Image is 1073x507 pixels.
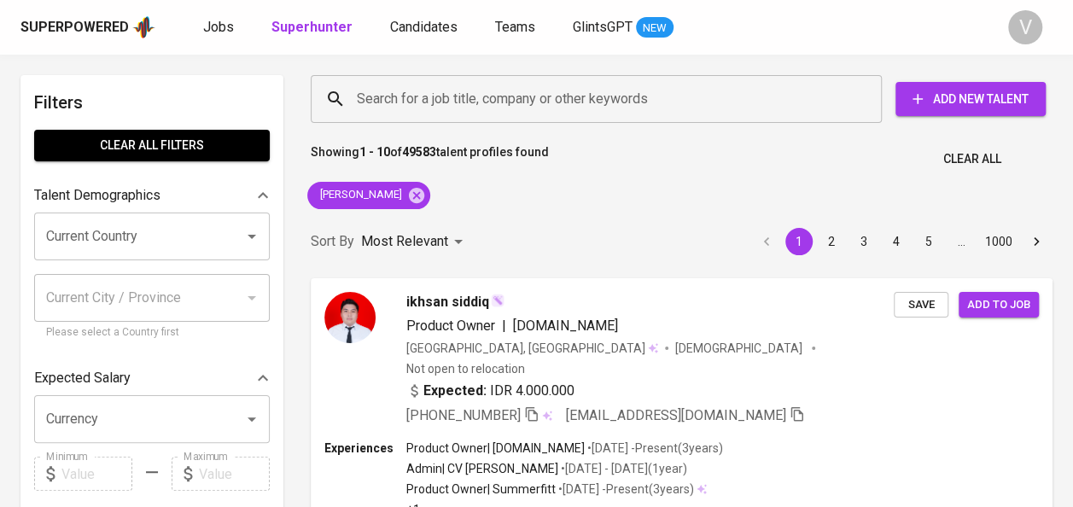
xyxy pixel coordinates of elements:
[361,226,469,258] div: Most Relevant
[406,292,489,312] span: ikhsan siddiq
[895,82,1046,116] button: Add New Talent
[948,233,975,250] div: …
[915,228,942,255] button: Go to page 5
[675,340,805,357] span: [DEMOGRAPHIC_DATA]
[495,19,535,35] span: Teams
[34,89,270,116] h6: Filters
[361,231,448,252] p: Most Relevant
[240,224,264,248] button: Open
[573,19,633,35] span: GlintsGPT
[34,178,270,213] div: Talent Demographics
[883,228,910,255] button: Go to page 4
[909,89,1032,110] span: Add New Talent
[390,17,461,38] a: Candidates
[406,440,585,457] p: Product Owner | [DOMAIN_NAME]
[1023,228,1050,255] button: Go to next page
[502,316,506,336] span: |
[61,457,132,491] input: Value
[818,228,845,255] button: Go to page 2
[959,292,1039,318] button: Add to job
[785,228,813,255] button: page 1
[894,292,948,318] button: Save
[390,19,458,35] span: Candidates
[943,149,1001,170] span: Clear All
[491,294,504,307] img: magic_wand.svg
[46,324,258,341] p: Please select a Country first
[48,135,256,156] span: Clear All filters
[34,368,131,388] p: Expected Salary
[406,481,556,498] p: Product Owner | Summerfitt
[203,19,234,35] span: Jobs
[324,292,376,343] img: 2dd8b921e9069deaeb4982854cddf775.jpg
[850,228,878,255] button: Go to page 3
[423,381,487,401] b: Expected:
[556,481,694,498] p: • [DATE] - Present ( 3 years )
[311,231,354,252] p: Sort By
[402,145,436,159] b: 49583
[20,15,155,40] a: Superpoweredapp logo
[307,182,430,209] div: [PERSON_NAME]
[585,440,723,457] p: • [DATE] - Present ( 3 years )
[34,361,270,395] div: Expected Salary
[406,360,525,377] p: Not open to relocation
[271,17,356,38] a: Superhunter
[558,460,687,477] p: • [DATE] - [DATE] ( 1 year )
[406,407,521,423] span: [PHONE_NUMBER]
[936,143,1008,175] button: Clear All
[359,145,390,159] b: 1 - 10
[750,228,1053,255] nav: pagination navigation
[307,187,412,203] span: [PERSON_NAME]
[240,407,264,431] button: Open
[311,143,549,175] p: Showing of talent profiles found
[324,440,406,457] p: Experiences
[636,20,674,37] span: NEW
[902,295,940,315] span: Save
[1008,10,1042,44] div: V
[967,295,1030,315] span: Add to job
[406,318,495,334] span: Product Owner
[20,18,129,38] div: Superpowered
[513,318,618,334] span: [DOMAIN_NAME]
[406,340,658,357] div: [GEOGRAPHIC_DATA], [GEOGRAPHIC_DATA]
[203,17,237,38] a: Jobs
[132,15,155,40] img: app logo
[34,185,160,206] p: Talent Demographics
[566,407,786,423] span: [EMAIL_ADDRESS][DOMAIN_NAME]
[199,457,270,491] input: Value
[980,228,1018,255] button: Go to page 1000
[406,460,558,477] p: Admin | CV [PERSON_NAME]
[34,130,270,161] button: Clear All filters
[406,381,574,401] div: IDR 4.000.000
[573,17,674,38] a: GlintsGPT NEW
[495,17,539,38] a: Teams
[271,19,353,35] b: Superhunter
